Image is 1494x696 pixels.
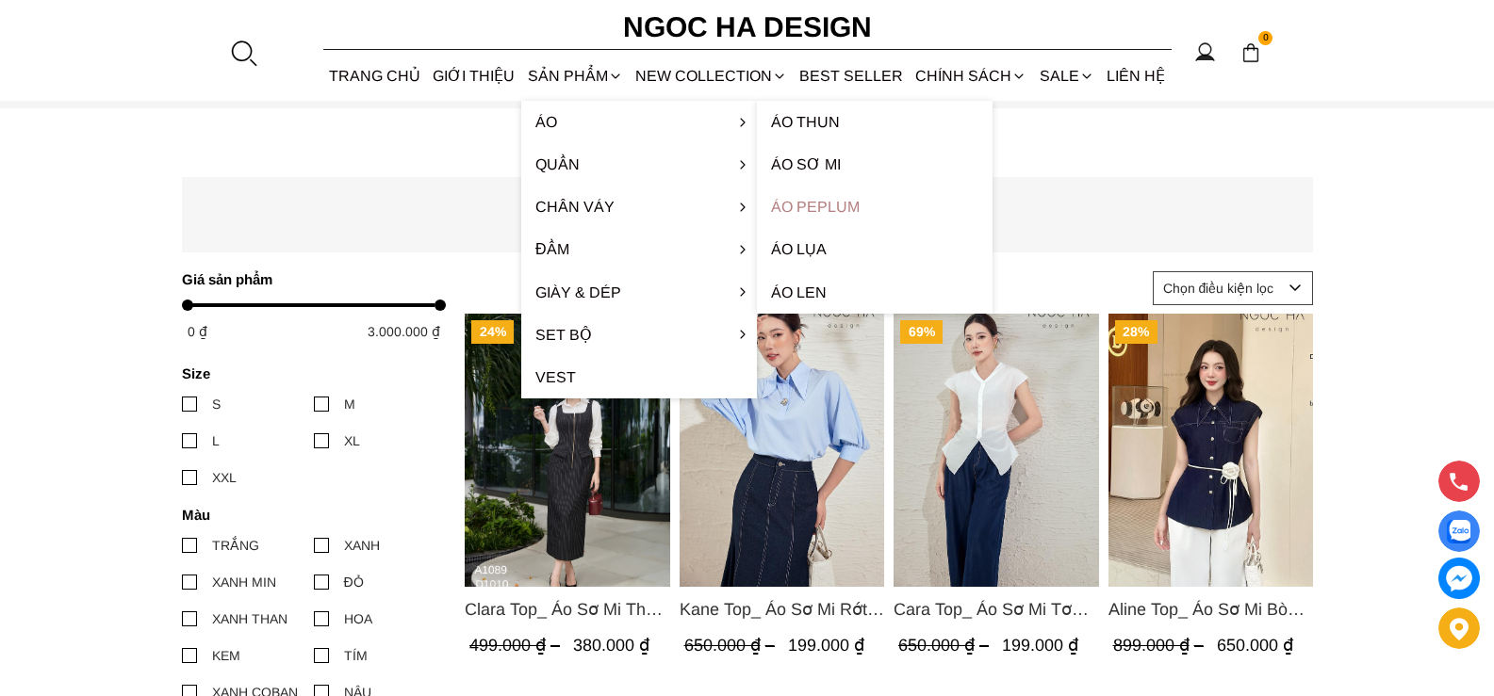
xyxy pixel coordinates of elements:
[521,51,629,101] div: SẢN PHẨM
[1438,558,1480,599] a: messenger
[1108,596,1313,623] span: Aline Top_ Áo Sơ Mi Bò Lụa Rớt Vai A1070
[894,596,1099,623] a: Link to Cara Top_ Áo Sơ Mi Tơ Rớt Vai Nhún Eo Màu Trắng A1073
[344,535,380,556] div: XANH
[182,507,434,523] h4: Màu
[1108,596,1313,623] a: Link to Aline Top_ Áo Sơ Mi Bò Lụa Rớt Vai A1070
[344,394,355,414] div: M
[679,314,884,587] a: Product image - Kane Top_ Áo Sơ Mi Rớt Vai Cổ Trụ Màu Xanh A1075
[757,143,993,186] a: Áo sơ mi
[757,228,993,270] a: Áo lụa
[465,314,670,587] img: Clara Top_ Áo Sơ Mi Thô Cổ Đức Màu Trắng A1089
[212,535,259,556] div: TRẮNG
[894,596,1099,623] span: Cara Top_ Áo Sơ Mi Tơ Rớt Vai Nhún Eo Màu Trắng A1073
[794,51,910,101] a: BEST SELLER
[344,645,368,666] div: TÍM
[898,637,993,656] span: 650.000 ₫
[573,637,649,656] span: 380.000 ₫
[679,314,884,587] img: Kane Top_ Áo Sơ Mi Rớt Vai Cổ Trụ Màu Xanh A1075
[683,637,779,656] span: 650.000 ₫
[757,101,993,143] a: Áo thun
[679,596,884,623] span: Kane Top_ Áo Sơ Mi Rớt Vai Cổ Trụ Màu Xanh A1075
[465,596,670,623] a: Link to Clara Top_ Áo Sơ Mi Thô Cổ Đức Màu Trắng A1089
[427,51,521,101] a: GIỚI THIỆU
[1438,510,1480,552] a: Display image
[629,51,793,101] a: NEW COLLECTION
[182,193,1313,237] p: Áo sơ mi
[1447,520,1470,543] img: Display image
[521,228,757,270] a: Đầm
[212,608,287,629] div: XANH THAN
[1112,637,1207,656] span: 899.000 ₫
[521,314,757,356] a: Set Bộ
[787,637,863,656] span: 199.000 ₫
[1216,637,1292,656] span: 650.000 ₫
[521,186,757,228] a: Chân váy
[1002,637,1078,656] span: 199.000 ₫
[521,101,757,143] a: Áo
[368,324,440,339] span: 3.000.000 ₫
[910,51,1033,101] div: Chính sách
[323,51,427,101] a: TRANG CHỦ
[469,637,565,656] span: 499.000 ₫
[212,467,237,488] div: XXL
[182,271,434,287] h4: Giá sản phẩm
[521,143,757,186] a: Quần
[1100,51,1171,101] a: LIÊN HỆ
[1108,314,1313,587] img: Aline Top_ Áo Sơ Mi Bò Lụa Rớt Vai A1070
[1033,51,1100,101] a: SALE
[344,572,364,592] div: ĐỎ
[1258,31,1273,46] span: 0
[1240,42,1261,63] img: img-CART-ICON-ksit0nf1
[894,314,1099,587] img: Cara Top_ Áo Sơ Mi Tơ Rớt Vai Nhún Eo Màu Trắng A1073
[757,271,993,314] a: Áo len
[521,356,757,398] a: Vest
[679,596,884,623] a: Link to Kane Top_ Áo Sơ Mi Rớt Vai Cổ Trụ Màu Xanh A1075
[188,324,207,339] span: 0 ₫
[212,430,220,451] div: L
[757,186,993,228] a: Áo Peplum
[344,608,372,629] div: HOA
[465,596,670,623] span: Clara Top_ Áo Sơ Mi Thô Cổ Đức Màu Trắng A1089
[606,5,889,50] a: Ngoc Ha Design
[1108,314,1313,587] a: Product image - Aline Top_ Áo Sơ Mi Bò Lụa Rớt Vai A1070
[521,271,757,314] a: Giày & Dép
[465,314,670,587] a: Product image - Clara Top_ Áo Sơ Mi Thô Cổ Đức Màu Trắng A1089
[182,365,434,381] h4: Size
[212,645,240,666] div: KEM
[212,572,276,592] div: XANH MIN
[212,394,221,414] div: S
[894,314,1099,587] a: Product image - Cara Top_ Áo Sơ Mi Tơ Rớt Vai Nhún Eo Màu Trắng A1073
[344,430,360,451] div: XL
